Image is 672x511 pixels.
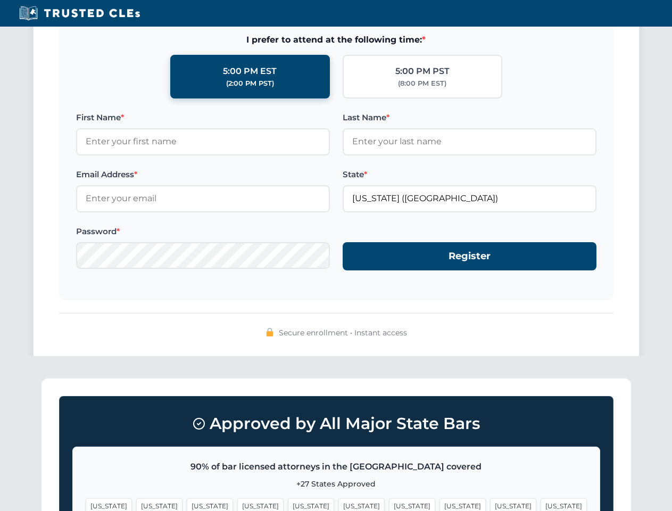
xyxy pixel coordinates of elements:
[226,78,274,89] div: (2:00 PM PST)
[76,33,596,47] span: I prefer to attend at the following time:
[86,460,587,474] p: 90% of bar licensed attorneys in the [GEOGRAPHIC_DATA] covered
[343,242,596,270] button: Register
[223,64,277,78] div: 5:00 PM EST
[343,168,596,181] label: State
[343,111,596,124] label: Last Name
[343,128,596,155] input: Enter your last name
[76,168,330,181] label: Email Address
[76,225,330,238] label: Password
[76,111,330,124] label: First Name
[279,327,407,339] span: Secure enrollment • Instant access
[398,78,446,89] div: (8:00 PM EST)
[395,64,450,78] div: 5:00 PM PST
[72,409,600,438] h3: Approved by All Major State Bars
[76,128,330,155] input: Enter your first name
[16,5,143,21] img: Trusted CLEs
[343,185,596,212] input: Florida (FL)
[76,185,330,212] input: Enter your email
[266,328,274,336] img: 🔒
[86,478,587,490] p: +27 States Approved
